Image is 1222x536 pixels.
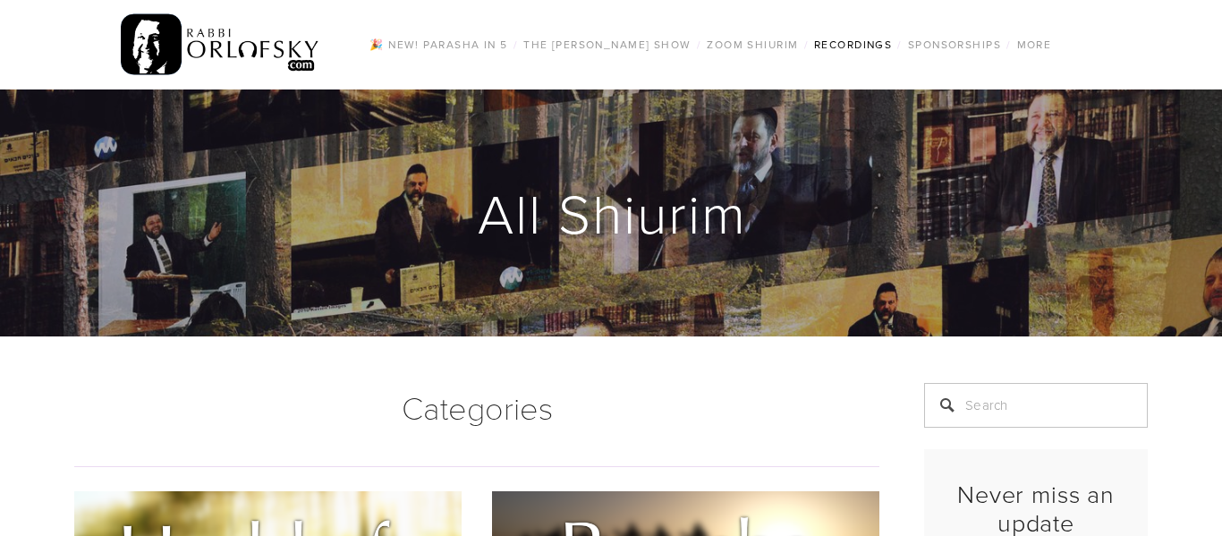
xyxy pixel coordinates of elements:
img: RabbiOrlofsky.com [121,10,320,80]
span: / [1006,37,1011,52]
h1: Categories [74,383,879,431]
a: More [1012,33,1057,56]
span: / [697,37,701,52]
a: 🎉 NEW! Parasha in 5 [364,33,513,56]
span: / [897,37,902,52]
h1: All Shiurim [74,184,1150,242]
input: Search [924,383,1148,428]
a: Recordings [809,33,897,56]
span: / [804,37,809,52]
a: Zoom Shiurim [701,33,803,56]
a: Sponsorships [903,33,1006,56]
a: The [PERSON_NAME] Show [518,33,697,56]
span: / [513,37,518,52]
